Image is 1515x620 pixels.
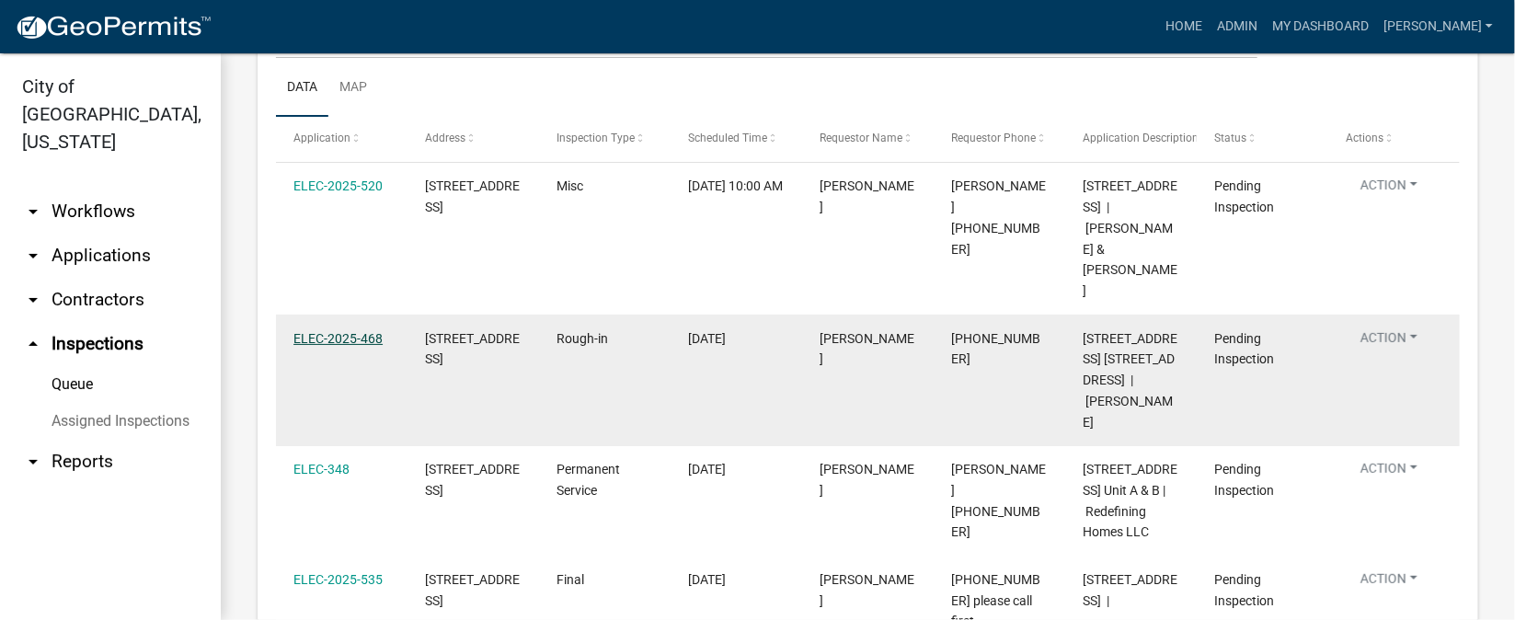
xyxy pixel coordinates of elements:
span: Actions [1346,132,1383,144]
span: Final [557,572,584,587]
datatable-header-cell: Inspection Type [539,117,671,161]
span: 1202 SPRUCE DRIVE 1202 Spruce Drive | Wilson Angela [1083,331,1177,430]
span: 3314 / B RIVERVIEW DRIVE | [1083,572,1177,608]
span: 502-639-7957 [951,331,1040,367]
i: arrow_drop_down [22,245,44,267]
span: Pending Inspection [1214,178,1274,214]
span: chris 812-207-7397 [951,462,1046,539]
datatable-header-cell: Actions [1328,117,1460,161]
span: David Wooten [820,572,914,608]
a: My Dashboard [1265,9,1376,44]
span: 1202 SPRUCE DRIVE [425,331,520,367]
a: Admin [1210,9,1265,44]
span: Application [293,132,350,144]
a: Data [276,59,328,118]
a: ELEC-2025-520 [293,178,383,193]
span: Requestor Phone [951,132,1036,144]
span: Scheduled Time [688,132,767,144]
datatable-header-cell: Application [276,117,407,161]
a: [PERSON_NAME] [1376,9,1500,44]
span: David Tuttle 502-379-0932 [951,178,1046,256]
a: ELEC-348 [293,462,350,476]
div: [DATE] 10:00 AM [688,176,785,197]
span: Pending Inspection [1214,331,1274,367]
span: Jill Spear [820,178,914,214]
span: Address [425,132,465,144]
span: CHRIS [820,462,914,498]
span: 924 CHESTNUT STREET, EAST Duplex Unit A & B | Redefining Homes LLC [1083,462,1177,539]
a: ELEC-2025-468 [293,331,383,346]
span: Inspection Type [557,132,635,144]
div: [DATE] [688,459,785,480]
span: 2407 MIDDLE RD [425,178,520,214]
datatable-header-cell: Scheduled Time [671,117,802,161]
datatable-header-cell: Application Description [1065,117,1197,161]
span: Pending Inspection [1214,572,1274,608]
a: Home [1158,9,1210,44]
datatable-header-cell: Requestor Name [802,117,934,161]
i: arrow_drop_down [22,289,44,311]
span: Misc [557,178,583,193]
a: Map [328,59,378,118]
div: [DATE] [688,569,785,591]
button: Action [1346,328,1432,355]
span: 3314 / B RIVERVIEW DRIVE [425,572,520,608]
span: Permanent Service [557,462,620,498]
span: 924 CHESTNUT STREET, EAST [425,462,520,498]
span: Pending Inspection [1214,462,1274,498]
button: Action [1346,459,1432,486]
span: Application Description [1083,132,1199,144]
datatable-header-cell: Status [1197,117,1328,161]
datatable-header-cell: Requestor Phone [934,117,1065,161]
span: Rough-in [557,331,608,346]
button: Action [1346,569,1432,596]
a: ELEC-2025-535 [293,572,383,587]
div: [DATE] [688,328,785,350]
span: 2407 MIDDLE RD 2407 Middle Road | Missi James B & Nancy A [1083,178,1177,298]
i: arrow_drop_up [22,333,44,355]
button: Action [1346,176,1432,202]
datatable-header-cell: Address [407,117,539,161]
span: Status [1214,132,1246,144]
span: JONATHAN [820,331,914,367]
i: arrow_drop_down [22,201,44,223]
i: arrow_drop_down [22,451,44,473]
span: Requestor Name [820,132,902,144]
